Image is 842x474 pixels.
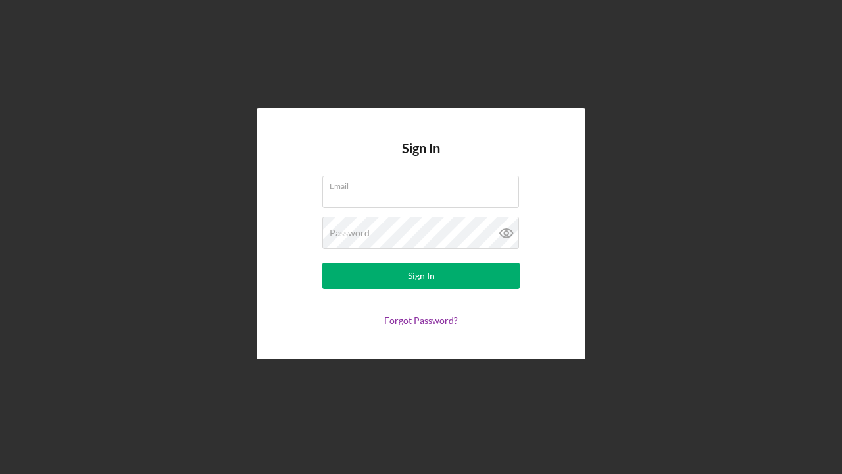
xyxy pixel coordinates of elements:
div: Sign In [408,263,435,289]
a: Forgot Password? [384,315,458,326]
button: Sign In [322,263,520,289]
label: Password [330,228,370,238]
h4: Sign In [402,141,440,176]
label: Email [330,176,519,191]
